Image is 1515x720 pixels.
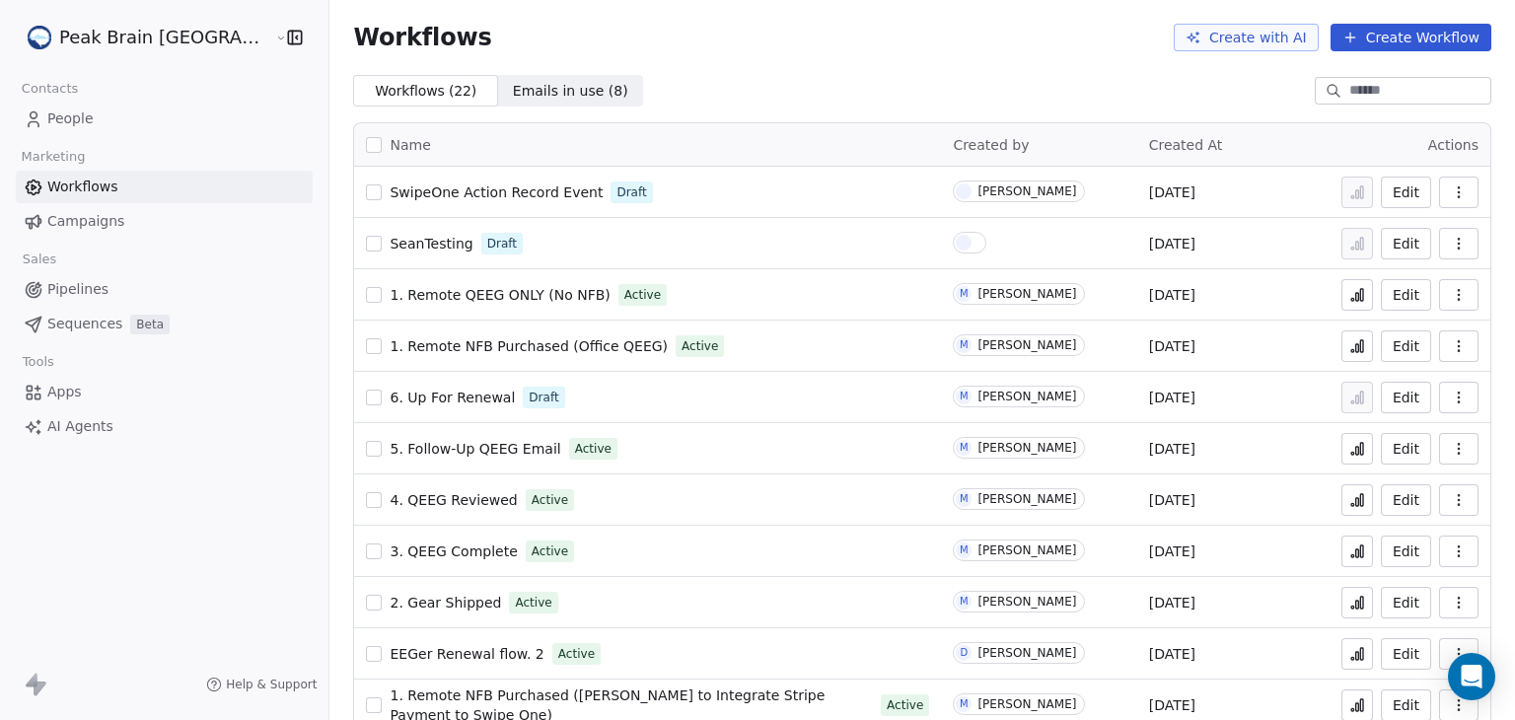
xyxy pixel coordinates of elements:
a: Pipelines [16,273,313,306]
span: Draft [616,183,646,201]
span: [DATE] [1149,541,1195,561]
div: [PERSON_NAME] [977,697,1076,711]
a: 6. Up For Renewal [390,388,515,407]
button: Edit [1381,638,1431,670]
button: Edit [1381,484,1431,516]
a: SeanTesting [390,234,472,253]
div: M [960,440,969,456]
a: 1. Remote QEEG ONLY (No NFB) [390,285,610,305]
span: Peak Brain [GEOGRAPHIC_DATA] [59,25,270,50]
a: Campaigns [16,205,313,238]
span: Sales [14,245,65,274]
span: [DATE] [1149,439,1195,459]
div: D [961,645,969,661]
span: Campaigns [47,211,124,232]
span: Pipelines [47,279,108,300]
span: Active [515,594,551,612]
span: Active [887,696,923,714]
a: EEGer Renewal flow. 2 [390,644,543,664]
div: M [960,594,969,610]
span: 3. QEEG Complete [390,543,517,559]
span: Draft [529,389,558,406]
div: [PERSON_NAME] [977,646,1076,660]
span: AI Agents [47,416,113,437]
a: 3. QEEG Complete [390,541,517,561]
button: Edit [1381,330,1431,362]
span: [DATE] [1149,234,1195,253]
div: [PERSON_NAME] [977,287,1076,301]
div: M [960,491,969,507]
span: 4. QEEG Reviewed [390,492,517,508]
button: Edit [1381,228,1431,259]
div: M [960,286,969,302]
a: Apps [16,376,313,408]
span: Created At [1149,137,1223,153]
button: Peak Brain [GEOGRAPHIC_DATA] [24,21,260,54]
span: Emails in use ( 8 ) [513,81,628,102]
span: People [47,108,94,129]
span: SwipeOne Action Record Event [390,184,603,200]
div: [PERSON_NAME] [977,595,1076,609]
img: Peak%20Brain%20Logo.png [28,26,51,49]
div: M [960,337,969,353]
span: [DATE] [1149,336,1195,356]
span: Created by [953,137,1029,153]
span: 5. Follow-Up QEEG Email [390,441,560,457]
a: People [16,103,313,135]
button: Create Workflow [1331,24,1491,51]
div: [PERSON_NAME] [977,390,1076,403]
a: Edit [1381,433,1431,465]
a: Edit [1381,382,1431,413]
button: Edit [1381,587,1431,618]
a: Help & Support [206,677,317,692]
span: Active [532,491,568,509]
span: 1. Remote QEEG ONLY (No NFB) [390,287,610,303]
a: Workflows [16,171,313,203]
div: [PERSON_NAME] [977,543,1076,557]
a: 2. Gear Shipped [390,593,501,612]
span: Active [558,645,595,663]
div: M [960,389,969,404]
span: Contacts [13,74,87,104]
span: Active [682,337,718,355]
span: Active [624,286,661,304]
div: [PERSON_NAME] [977,338,1076,352]
span: [DATE] [1149,182,1195,202]
span: Marketing [13,142,94,172]
div: [PERSON_NAME] [977,441,1076,455]
span: [DATE] [1149,490,1195,510]
span: [DATE] [1149,285,1195,305]
span: 6. Up For Renewal [390,390,515,405]
button: Edit [1381,177,1431,208]
span: Active [532,542,568,560]
span: 1. Remote NFB Purchased (Office QEEG) [390,338,668,354]
div: M [960,696,969,712]
span: [DATE] [1149,593,1195,612]
div: M [960,542,969,558]
span: Sequences [47,314,122,334]
span: Apps [47,382,82,402]
span: [DATE] [1149,644,1195,664]
a: 5. Follow-Up QEEG Email [390,439,560,459]
a: AI Agents [16,410,313,443]
button: Edit [1381,279,1431,311]
button: Create with AI [1174,24,1319,51]
span: Name [390,135,430,156]
span: Workflows [353,24,491,51]
a: 4. QEEG Reviewed [390,490,517,510]
span: [DATE] [1149,695,1195,715]
a: 1. Remote NFB Purchased (Office QEEG) [390,336,668,356]
div: Open Intercom Messenger [1448,653,1495,700]
span: Help & Support [226,677,317,692]
a: SequencesBeta [16,308,313,340]
button: Edit [1381,536,1431,567]
span: Active [575,440,612,458]
div: [PERSON_NAME] [977,184,1076,198]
